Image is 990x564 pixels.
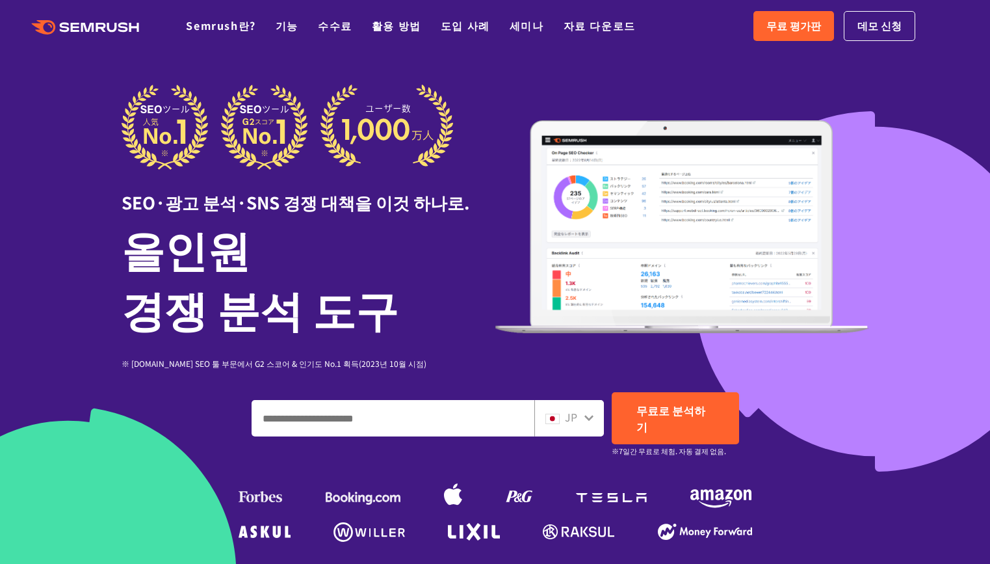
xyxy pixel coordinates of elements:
a: Semrush란? [186,18,255,33]
a: 무료로 분석하기 [612,392,739,444]
a: 도입 사례 [441,18,490,33]
font: JP [565,409,577,425]
a: 세미나 [510,18,544,33]
a: 활용 방법 [372,18,421,33]
a: 자료 다운로드 [564,18,636,33]
font: 무료로 분석하기 [636,402,705,435]
a: 기능 [276,18,298,33]
font: 경쟁 분석 도구 [122,276,398,339]
font: 무료 평가판 [766,18,821,33]
a: 수수료 [318,18,352,33]
font: 올인원 [122,217,250,279]
a: 데모 신청 [844,11,915,41]
font: SEO·광고 분석·SNS 경쟁 대책을 이것 하나로. [122,190,469,214]
font: ※ [DOMAIN_NAME] SEO 툴 부문에서 G2 스코어 & 인기도 No.1 획득(2023년 10월 시점) [122,358,426,369]
font: 데모 신청 [857,18,902,33]
input: 도메인, 키워드 또는 URL을 입력하세요. [252,401,534,436]
font: ※7일간 무료로 체험. 자동 결제 없음. [612,446,726,456]
a: 무료 평가판 [753,11,834,41]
